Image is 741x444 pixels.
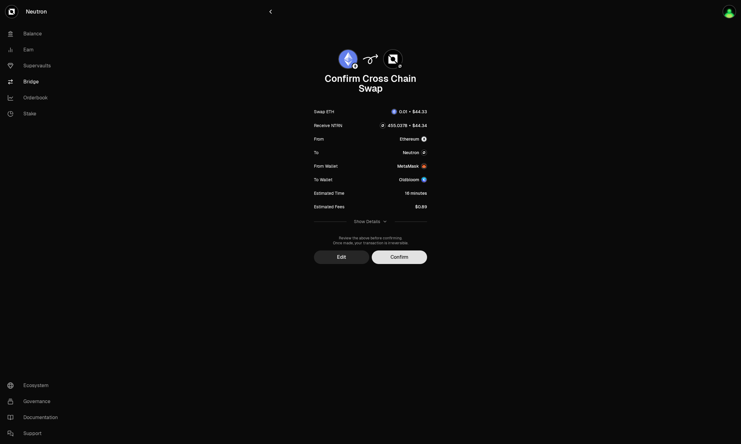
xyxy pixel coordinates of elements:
div: $0.89 [415,204,427,210]
div: Review the above before confirming. Once made, your transaction is irreversible. [314,236,427,246]
div: 16 minutes [405,190,427,196]
img: Neutron Logo [397,63,403,69]
img: NTRN Logo [380,123,385,128]
a: Ecosystem [2,378,66,394]
div: Confirm Cross Chain Swap [314,74,427,94]
div: Receive NTRN [314,122,342,129]
span: Ethereum [400,136,419,142]
div: Estimated Fees [314,204,344,210]
img: Ethereum Logo [422,137,426,142]
button: MetaMaskAccount Image [397,163,427,169]
img: Account Image [422,177,426,182]
img: Neutron Logo [422,150,426,155]
img: NTRN Logo [384,50,402,68]
img: Oldbloom [723,6,735,18]
a: Support [2,426,66,442]
a: Bridge [2,74,66,90]
div: MetaMask [397,163,419,169]
a: Documentation [2,410,66,426]
img: ETH Logo [392,109,397,114]
div: From [314,136,324,142]
button: Confirm [372,250,427,264]
span: Neutron [403,150,419,156]
a: Governance [2,394,66,410]
a: Orderbook [2,90,66,106]
a: Supervaults [2,58,66,74]
div: From Wallet [314,163,338,169]
a: Stake [2,106,66,122]
button: OldbloomAccount Image [399,177,427,183]
button: Edit [314,250,369,264]
div: Swap ETH [314,109,334,115]
button: Show Details [314,214,427,230]
img: ETH Logo [339,50,357,68]
div: Show Details [354,218,380,225]
div: Oldbloom [399,177,419,183]
img: Ethereum Logo [352,63,358,69]
a: Balance [2,26,66,42]
div: To Wallet [314,177,332,183]
div: To [314,150,319,156]
a: Earn [2,42,66,58]
div: Estimated Time [314,190,344,196]
img: Account Image [422,164,426,169]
